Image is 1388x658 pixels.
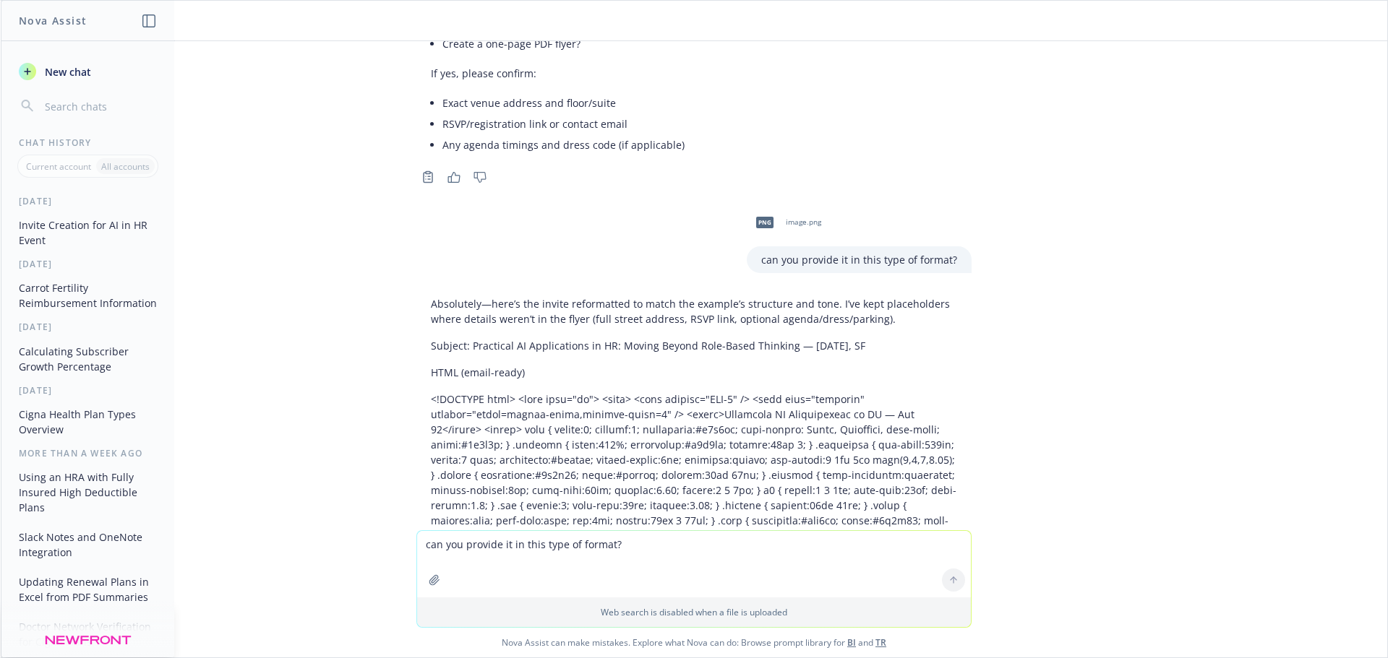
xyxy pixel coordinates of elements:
[1,258,174,270] div: [DATE]
[13,465,163,519] button: Using an HRA with Fully Insured High Deductible Plans
[442,113,957,134] li: RSVP/registration link or contact email
[1,447,174,459] div: More than a week ago
[1,137,174,149] div: Chat History
[431,296,957,326] p: Absolutely—here’s the invite reformatted to match the example’s structure and tone. I’ve kept pla...
[442,92,957,113] li: Exact venue address and floor/suite
[26,160,91,173] p: Current account
[468,167,492,187] button: Thumbs down
[1,384,174,397] div: [DATE]
[747,204,824,241] div: pngimage.png
[431,365,957,380] p: HTML (email-ready)
[13,570,163,609] button: Updating Renewal Plans in Excel from PDF Summaries
[13,213,163,252] button: Invite Creation for AI in HR Event
[1,195,174,207] div: [DATE]
[13,615,163,654] button: Doctor Network Verification for Cigna Plans
[426,606,962,618] p: Web search is disabled when a file is uploaded
[431,338,957,353] p: Subject: Practical AI Applications in HR: Moving Beyond Role-Based Thinking — [DATE], SF
[431,66,957,81] p: If yes, please confirm:
[13,276,163,315] button: Carrot Fertility Reimbursement Information
[19,13,87,28] h1: Nova Assist
[756,217,774,228] span: png
[7,628,1381,657] span: Nova Assist can make mistakes. Explore what Nova can do: Browse prompt library for and
[13,525,163,564] button: Slack Notes and OneNote Integration
[761,252,957,267] p: can you provide it in this type of format?
[442,33,957,54] li: Create a one-page PDF flyer?
[421,170,434,183] svg: Copy to clipboard
[875,636,886,649] a: TR
[1,321,174,333] div: [DATE]
[13,339,163,378] button: Calculating Subscriber Growth Percentage
[13,59,163,85] button: New chat
[13,402,163,441] button: Cigna Health Plan Types Overview
[42,64,91,79] span: New chat
[786,217,821,227] span: image.png
[847,636,856,649] a: BI
[442,134,957,155] li: Any agenda timings and dress code (if applicable)
[101,160,150,173] p: All accounts
[42,96,157,116] input: Search chats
